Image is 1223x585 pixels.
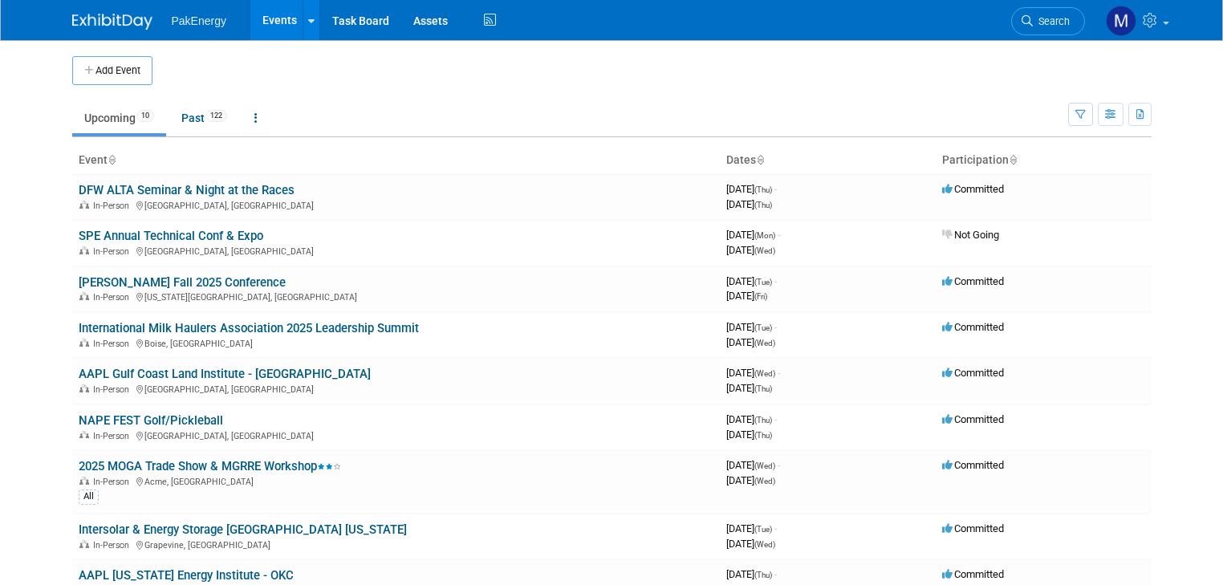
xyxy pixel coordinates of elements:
[726,522,777,534] span: [DATE]
[72,147,720,174] th: Event
[136,110,154,122] span: 10
[942,522,1004,534] span: Committed
[72,56,152,85] button: Add Event
[93,292,134,303] span: In-Person
[79,198,713,211] div: [GEOGRAPHIC_DATA], [GEOGRAPHIC_DATA]
[754,292,767,301] span: (Fri)
[79,568,294,583] a: AAPL [US_STATE] Energy Institute - OKC
[79,540,89,548] img: In-Person Event
[726,183,777,195] span: [DATE]
[936,147,1152,174] th: Participation
[726,244,775,256] span: [DATE]
[942,183,1004,195] span: Committed
[774,568,777,580] span: -
[79,229,263,243] a: SPE Annual Technical Conf & Expo
[79,522,407,537] a: Intersolar & Energy Storage [GEOGRAPHIC_DATA] [US_STATE]
[79,244,713,257] div: [GEOGRAPHIC_DATA], [GEOGRAPHIC_DATA]
[726,413,777,425] span: [DATE]
[205,110,227,122] span: 122
[754,185,772,194] span: (Thu)
[754,477,775,485] span: (Wed)
[93,540,134,550] span: In-Person
[79,538,713,550] div: Grapevine, [GEOGRAPHIC_DATA]
[754,278,772,286] span: (Tue)
[79,459,341,473] a: 2025 MOGA Trade Show & MGRRE Workshop
[79,290,713,303] div: [US_STATE][GEOGRAPHIC_DATA], [GEOGRAPHIC_DATA]
[726,538,775,550] span: [DATE]
[726,568,777,580] span: [DATE]
[754,246,775,255] span: (Wed)
[79,321,419,335] a: International Milk Haulers Association 2025 Leadership Summit
[726,198,772,210] span: [DATE]
[726,459,780,471] span: [DATE]
[754,369,775,378] span: (Wed)
[79,490,99,504] div: All
[79,339,89,347] img: In-Person Event
[754,461,775,470] span: (Wed)
[754,416,772,425] span: (Thu)
[169,103,239,133] a: Past122
[754,540,775,549] span: (Wed)
[79,384,89,392] img: In-Person Event
[754,571,772,579] span: (Thu)
[774,413,777,425] span: -
[93,384,134,395] span: In-Person
[774,522,777,534] span: -
[726,474,775,486] span: [DATE]
[79,246,89,254] img: In-Person Event
[79,275,286,290] a: [PERSON_NAME] Fall 2025 Conference
[72,103,166,133] a: Upcoming10
[79,477,89,485] img: In-Person Event
[1009,153,1017,166] a: Sort by Participation Type
[79,382,713,395] div: [GEOGRAPHIC_DATA], [GEOGRAPHIC_DATA]
[754,339,775,347] span: (Wed)
[726,290,767,302] span: [DATE]
[93,201,134,211] span: In-Person
[778,459,780,471] span: -
[72,14,152,30] img: ExhibitDay
[79,367,371,381] a: AAPL Gulf Coast Land Institute - [GEOGRAPHIC_DATA]
[942,275,1004,287] span: Committed
[79,183,295,197] a: DFW ALTA Seminar & Night at the Races
[942,459,1004,471] span: Committed
[1106,6,1136,36] img: Mary Walker
[79,413,223,428] a: NAPE FEST Golf/Pickleball
[79,474,713,487] div: Acme, [GEOGRAPHIC_DATA]
[93,246,134,257] span: In-Person
[1033,15,1070,27] span: Search
[726,336,775,348] span: [DATE]
[754,384,772,393] span: (Thu)
[93,477,134,487] span: In-Person
[942,229,999,241] span: Not Going
[79,429,713,441] div: [GEOGRAPHIC_DATA], [GEOGRAPHIC_DATA]
[754,525,772,534] span: (Tue)
[108,153,116,166] a: Sort by Event Name
[726,321,777,333] span: [DATE]
[726,429,772,441] span: [DATE]
[778,367,780,379] span: -
[726,382,772,394] span: [DATE]
[754,323,772,332] span: (Tue)
[172,14,226,27] span: PakEnergy
[942,568,1004,580] span: Committed
[778,229,780,241] span: -
[774,275,777,287] span: -
[93,339,134,349] span: In-Person
[726,367,780,379] span: [DATE]
[720,147,936,174] th: Dates
[942,321,1004,333] span: Committed
[79,431,89,439] img: In-Person Event
[79,292,89,300] img: In-Person Event
[754,431,772,440] span: (Thu)
[79,336,713,349] div: Boise, [GEOGRAPHIC_DATA]
[726,229,780,241] span: [DATE]
[942,413,1004,425] span: Committed
[93,431,134,441] span: In-Person
[756,153,764,166] a: Sort by Start Date
[1011,7,1085,35] a: Search
[754,201,772,209] span: (Thu)
[774,183,777,195] span: -
[754,231,775,240] span: (Mon)
[774,321,777,333] span: -
[726,275,777,287] span: [DATE]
